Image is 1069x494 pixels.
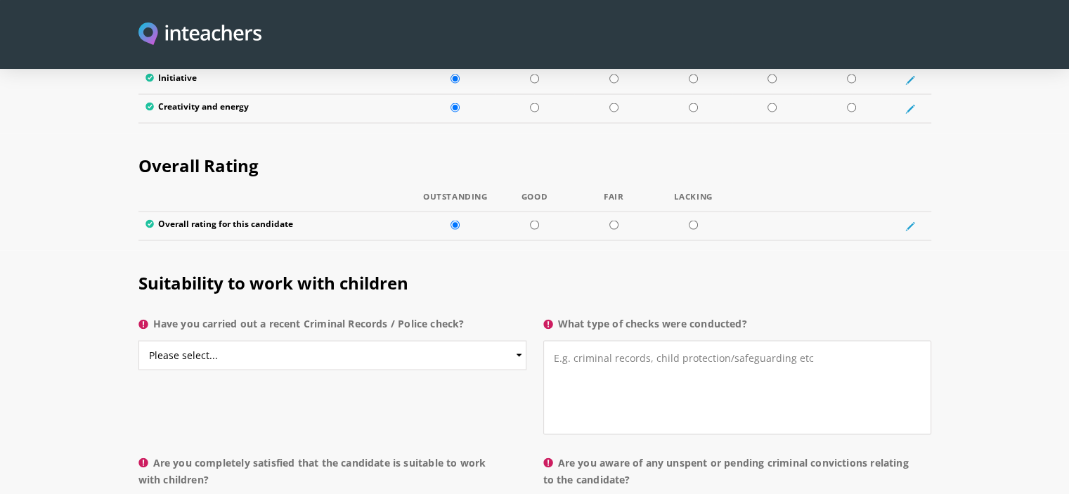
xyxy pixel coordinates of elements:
a: Visit this site's homepage [138,22,262,47]
span: Suitability to work with children [138,271,408,294]
label: Have you carried out a recent Criminal Records / Police check? [138,315,526,340]
th: Lacking [654,192,733,212]
th: Good [495,192,574,212]
th: Outstanding [415,192,495,212]
img: Inteachers [138,22,262,47]
label: What type of checks were conducted? [543,315,931,340]
label: Creativity and energy [145,101,409,115]
span: Overall Rating [138,153,259,176]
label: Initiative [145,72,409,86]
label: Overall rating for this candidate [145,219,409,233]
th: Fair [574,192,654,212]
